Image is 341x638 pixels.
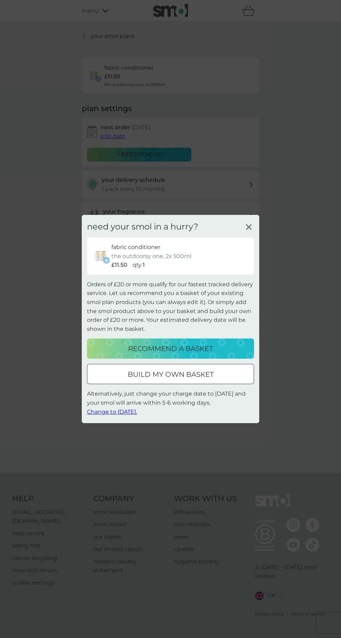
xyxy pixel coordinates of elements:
p: the outdoorsy one, 2x 500ml [111,252,191,261]
p: build my own basket [128,369,214,380]
p: 1 [143,260,145,270]
p: recommend a basket [128,343,213,354]
button: Change to [DATE]. [87,407,137,416]
span: Change to [DATE]. [87,408,137,415]
button: build my own basket [87,364,254,384]
h3: need your smol in a hurry? [87,222,198,232]
button: recommend a basket [87,339,254,359]
p: Alternatively, just change your charge date to [DATE] and your smol will arrive within 5-6 workin... [87,389,254,416]
p: fabric conditioner [111,243,160,252]
p: Orders of £20 or more qualify for our fastest tracked delivery service. Let us recommend you a ba... [87,280,254,334]
p: £11.50 [111,260,127,270]
p: qty [133,260,142,270]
